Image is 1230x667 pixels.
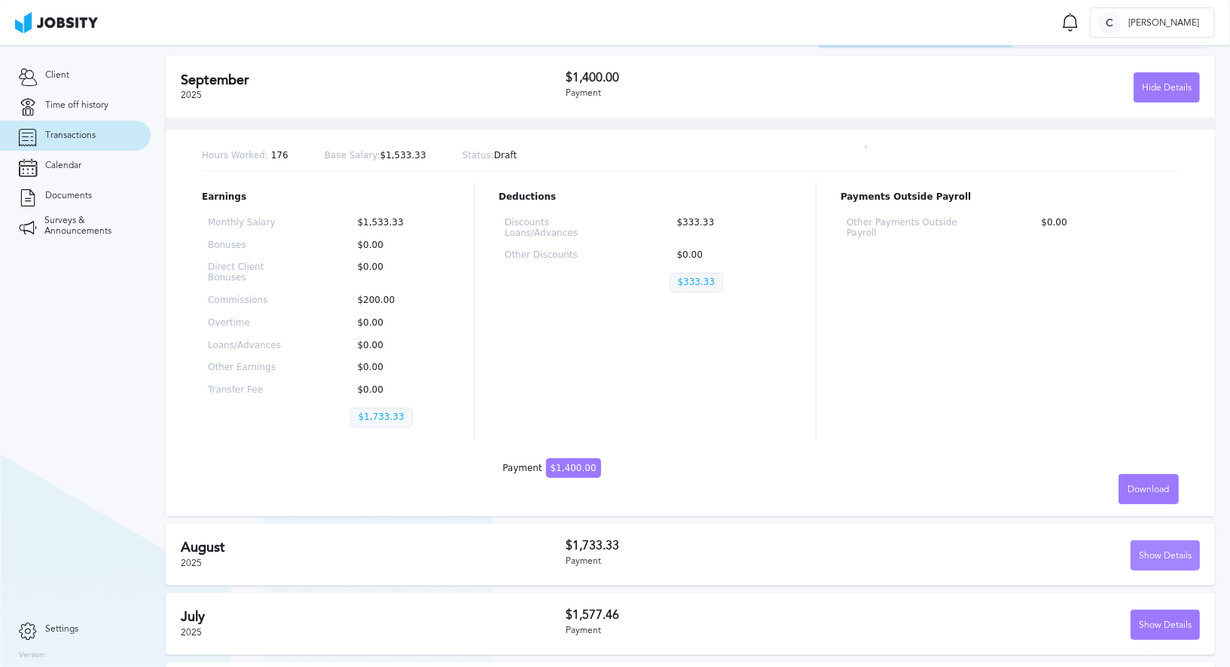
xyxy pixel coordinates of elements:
p: Payments Outside Payroll [841,192,1179,203]
span: Calendar [45,161,81,171]
p: $0.00 [350,240,444,251]
span: Transactions [45,130,96,141]
span: 2025 [181,90,202,100]
span: Download [1128,485,1170,495]
img: ab4bad089aa723f57921c736e9817d99.png [15,12,98,33]
h2: September [181,72,566,88]
p: Loans/Advances [208,341,302,351]
p: $0.00 [350,262,444,283]
p: $200.00 [350,295,444,306]
p: Transfer Fee [208,385,302,396]
span: Base Salary: [325,150,380,161]
button: C[PERSON_NAME] [1090,8,1215,38]
span: Status: [462,150,494,161]
p: Direct Client Bonuses [208,262,302,283]
p: Discounts Loans/Advances [505,218,621,239]
p: $0.00 [350,385,444,396]
p: $333.33 [670,218,786,239]
div: Payment [566,626,883,636]
span: [PERSON_NAME] [1121,18,1207,29]
div: Payment [566,88,883,99]
p: $0.00 [670,250,786,261]
p: $1,733.33 [350,408,413,427]
button: Show Details [1131,610,1200,640]
span: Documents [45,191,92,201]
p: Bonuses [208,240,302,251]
h2: July [181,609,566,625]
p: Commissions [208,295,302,306]
p: Monthly Salary [208,218,302,228]
p: $1,533.33 [325,151,426,161]
span: Client [45,70,69,81]
h2: August [181,540,566,555]
h3: $1,733.33 [566,539,883,552]
p: Other Discounts [505,250,621,261]
p: Deductions [499,192,792,203]
span: 2025 [181,627,202,638]
span: Settings [45,624,78,635]
div: Show Details [1131,541,1199,571]
p: $1,533.33 [350,218,444,228]
h3: $1,577.46 [566,608,883,622]
label: Version: [19,651,47,660]
div: Payment [502,464,600,474]
button: Hide Details [1134,72,1200,102]
p: 176 [202,151,288,161]
h3: $1,400.00 [566,71,883,84]
p: $0.00 [350,341,444,351]
p: $333.33 [670,273,724,292]
button: Show Details [1131,540,1200,571]
p: $0.00 [1034,218,1173,239]
p: Overtime [208,318,302,329]
p: Other Earnings [208,363,302,373]
div: Payment [566,556,883,567]
p: Other Payments Outside Payroll [847,218,985,239]
span: Time off history [45,100,108,111]
button: Download [1119,474,1179,504]
span: Surveys & Announcements [44,216,132,237]
div: Hide Details [1134,73,1199,103]
span: 2025 [181,558,202,568]
p: $0.00 [350,318,444,329]
p: Earnings [202,192,450,203]
p: $0.00 [350,363,444,373]
span: $1,400.00 [546,458,601,478]
div: Show Details [1131,610,1199,641]
p: Draft [462,151,517,161]
span: Hours Worked: [202,150,268,161]
div: C [1098,12,1121,35]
